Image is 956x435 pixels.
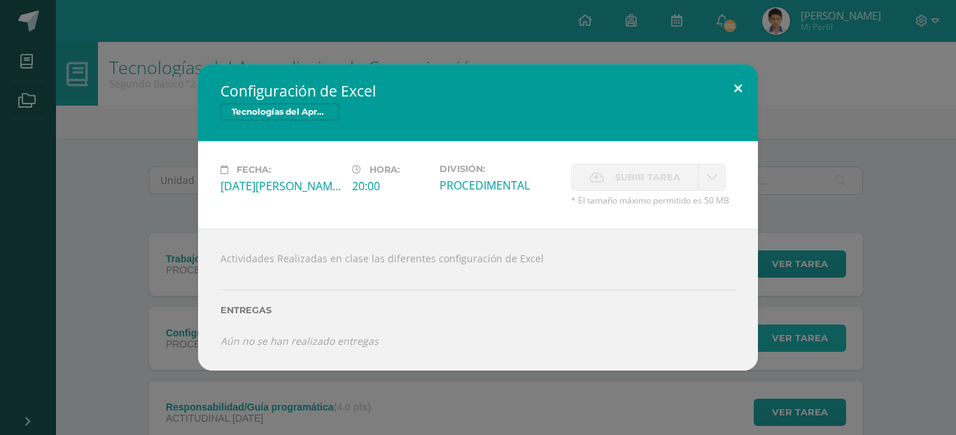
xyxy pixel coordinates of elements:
span: Fecha: [237,164,271,175]
div: 20:00 [352,178,428,194]
label: División: [440,164,560,174]
span: Tecnologías del Aprendizaje y la Comunicación [220,104,339,120]
span: * El tamaño máximo permitido es 50 MB [571,194,736,206]
div: [DATE][PERSON_NAME] [220,178,341,194]
label: Entregas [220,305,736,315]
button: Close (Esc) [718,64,758,112]
div: PROCEDIMENTAL [440,178,560,193]
div: Actividades Realizadas en clase las diferentes configuración de Excel [198,229,758,370]
span: Hora: [370,164,400,175]
span: Subir tarea [615,164,680,190]
a: La fecha de entrega ha expirado [698,164,726,191]
label: La fecha de entrega ha expirado [571,164,698,191]
h2: Configuración de Excel [220,81,736,101]
i: Aún no se han realizado entregas [220,334,379,348]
